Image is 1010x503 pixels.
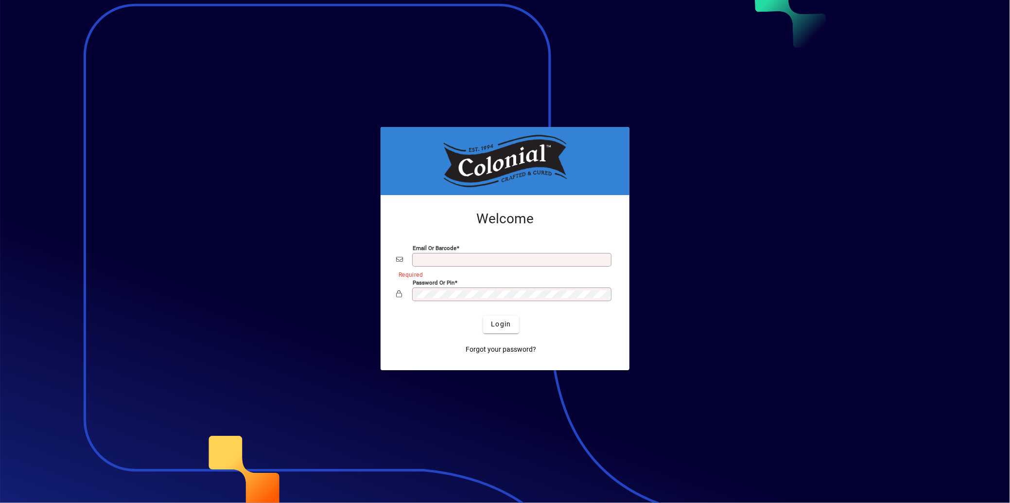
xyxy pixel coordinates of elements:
a: Forgot your password? [462,341,540,359]
button: Login [483,316,519,333]
mat-error: Required [399,269,606,279]
mat-label: Password or Pin [413,279,454,286]
span: Login [491,319,511,329]
mat-label: Email or Barcode [413,244,456,251]
h2: Welcome [396,211,614,227]
span: Forgot your password? [466,344,537,355]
